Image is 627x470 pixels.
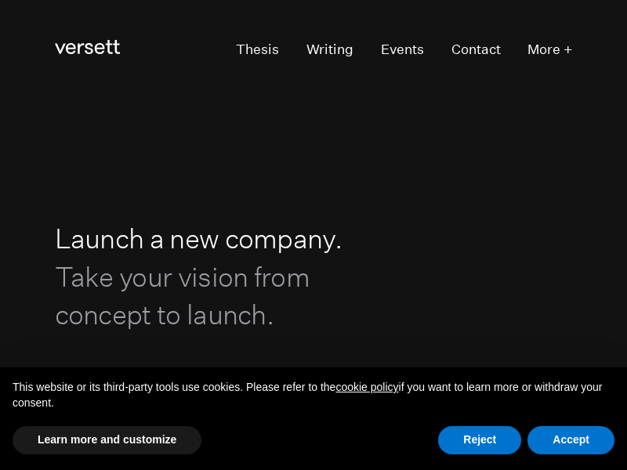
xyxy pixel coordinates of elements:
[381,37,424,63] a: Events
[438,426,521,454] button: Reject
[527,37,572,63] button: More +
[236,37,279,63] a: Thesis
[13,426,201,454] button: Learn more and customize
[55,219,409,334] h1: Launch a new company.
[306,37,353,63] a: Writing
[55,260,310,331] span: Take your vision from concept to launch.
[451,37,501,63] a: Contact
[527,426,614,454] button: Accept
[335,381,398,393] a: cookie policy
